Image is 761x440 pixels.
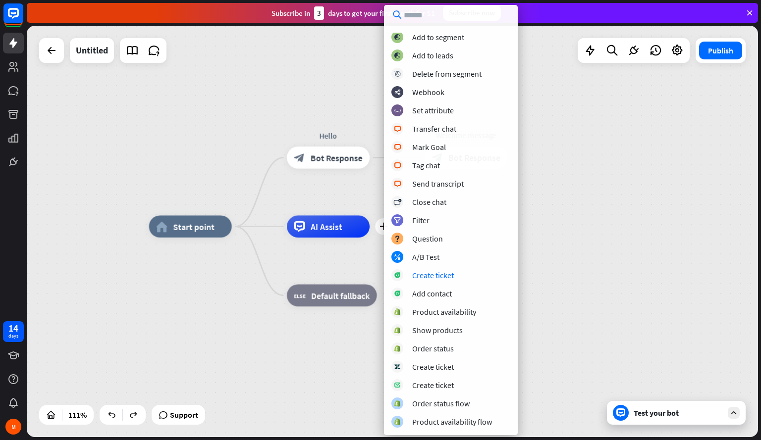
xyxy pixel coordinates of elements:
[294,290,306,301] i: block_fallback
[311,290,370,301] span: Default fallback
[394,126,401,132] i: block_livechat
[412,289,452,298] div: Add contact
[394,236,400,242] i: block_question
[76,38,108,63] div: Untitled
[394,181,401,187] i: block_livechat
[394,217,401,224] i: filter
[314,6,324,20] div: 3
[412,270,454,280] div: Create ticket
[8,4,38,34] button: Open LiveChat chat widget
[170,407,198,423] span: Support
[412,380,454,390] div: Create ticket
[5,419,21,435] div: M
[412,362,454,372] div: Create ticket
[394,144,401,150] i: block_livechat
[412,234,443,244] div: Question
[394,107,401,114] i: block_set_attribute
[3,321,24,342] a: 14 days
[156,221,167,232] i: home_2
[394,89,401,96] i: webhooks
[412,87,444,97] div: Webhook
[412,142,446,152] div: Mark Goal
[394,254,401,260] i: block_ab_testing
[394,34,401,41] i: block_add_to_segment
[412,343,454,353] div: Order status
[412,417,492,427] div: Product availability flow
[634,408,723,418] div: Test your bot
[65,407,90,423] div: 111%
[412,398,470,408] div: Order status flow
[412,215,430,225] div: Filter
[272,6,435,20] div: Subscribe in days to get your first month for $1
[699,42,742,59] button: Publish
[8,333,18,340] div: days
[278,130,378,141] div: Hello
[412,325,463,335] div: Show products
[412,197,446,207] div: Close chat
[394,162,401,169] i: block_livechat
[412,50,453,60] div: Add to leads
[412,32,464,42] div: Add to segment
[8,324,18,333] div: 14
[294,152,305,163] i: block_bot_response
[412,252,439,262] div: A/B Test
[173,221,215,232] span: Start point
[380,223,388,231] i: plus
[393,199,401,205] i: block_close_chat
[412,124,456,134] div: Transfer chat
[412,69,482,79] div: Delete from segment
[394,71,401,77] i: block_delete_from_segment
[311,152,363,163] span: Bot Response
[412,160,440,170] div: Tag chat
[412,307,476,317] div: Product availability
[311,221,342,232] span: AI Assist
[412,179,464,189] div: Send transcript
[412,105,454,115] div: Set attribute
[394,52,401,59] i: block_add_to_segment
